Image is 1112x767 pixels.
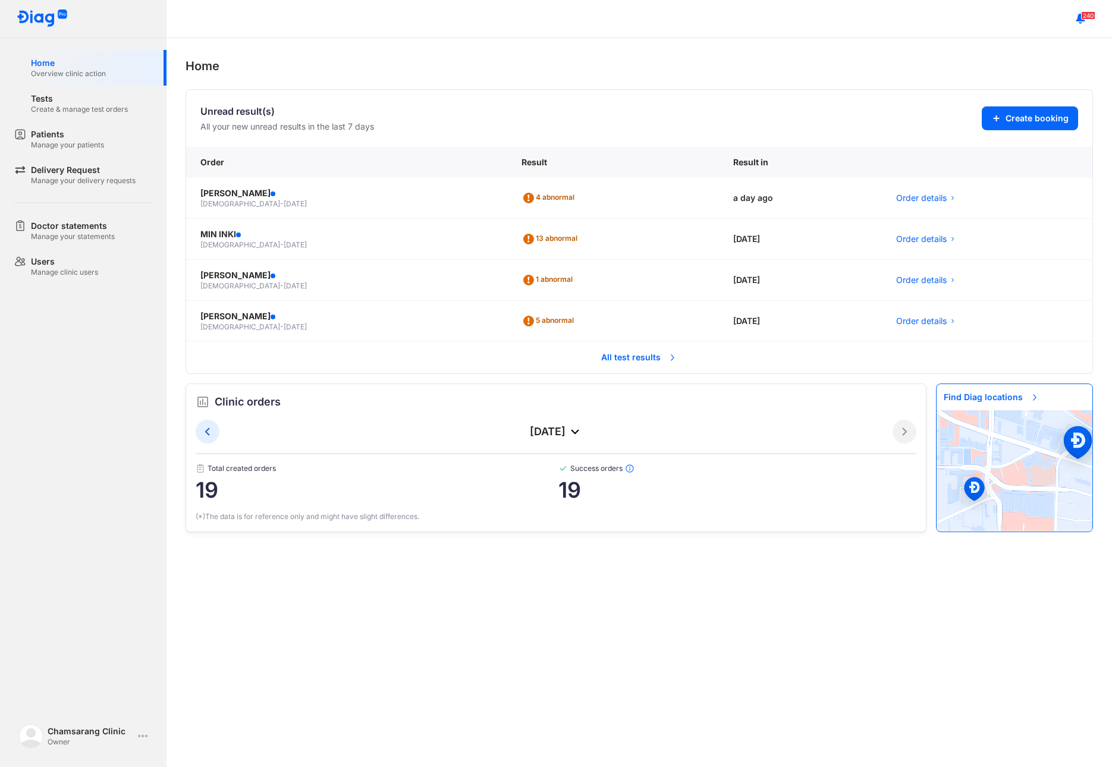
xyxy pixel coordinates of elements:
[31,268,98,277] div: Manage clinic users
[896,233,947,245] span: Order details
[48,737,133,747] div: Owner
[558,464,568,473] img: checked-green.01cc79e0.svg
[982,106,1078,130] button: Create booking
[200,310,493,322] div: [PERSON_NAME]
[594,344,684,370] span: All test results
[200,199,280,208] span: [DEMOGRAPHIC_DATA]
[280,199,284,208] span: -
[200,240,280,249] span: [DEMOGRAPHIC_DATA]
[196,464,205,473] img: document.50c4cfd0.svg
[937,384,1047,410] span: Find Diag locations
[31,220,115,232] div: Doctor statements
[558,464,917,473] span: Success orders
[196,511,916,522] div: (*)The data is for reference only and might have slight differences.
[896,192,947,204] span: Order details
[31,93,128,105] div: Tests
[31,57,106,69] div: Home
[215,394,281,410] span: Clinic orders
[719,219,881,260] div: [DATE]
[200,187,493,199] div: [PERSON_NAME]
[196,464,558,473] span: Total created orders
[31,128,104,140] div: Patients
[200,281,280,290] span: [DEMOGRAPHIC_DATA]
[196,478,558,502] span: 19
[625,464,634,473] img: info.7e716105.svg
[896,274,947,286] span: Order details
[17,10,68,28] img: logo
[200,121,374,133] div: All your new unread results in the last 7 days
[31,164,136,176] div: Delivery Request
[48,725,133,737] div: Chamsarang Clinic
[284,322,307,331] span: [DATE]
[186,147,507,178] div: Order
[19,724,43,748] img: logo
[200,228,493,240] div: MIN INKI
[522,188,579,208] div: 4 abnormal
[200,322,280,331] span: [DEMOGRAPHIC_DATA]
[200,104,374,118] div: Unread result(s)
[31,232,115,241] div: Manage your statements
[280,322,284,331] span: -
[31,256,98,268] div: Users
[1006,112,1069,124] span: Create booking
[196,395,210,409] img: order.5a6da16c.svg
[1081,11,1095,20] span: 240
[31,105,128,114] div: Create & manage test orders
[522,230,582,249] div: 13 abnormal
[719,178,881,219] div: a day ago
[186,57,1093,75] div: Home
[280,240,284,249] span: -
[284,199,307,208] span: [DATE]
[284,281,307,290] span: [DATE]
[896,315,947,327] span: Order details
[219,425,893,439] div: [DATE]
[719,147,881,178] div: Result in
[558,478,917,502] span: 19
[522,312,579,331] div: 5 abnormal
[284,240,307,249] span: [DATE]
[200,269,493,281] div: [PERSON_NAME]
[507,147,720,178] div: Result
[719,260,881,301] div: [DATE]
[719,301,881,342] div: [DATE]
[31,69,106,78] div: Overview clinic action
[31,140,104,150] div: Manage your patients
[280,281,284,290] span: -
[31,176,136,186] div: Manage your delivery requests
[522,271,577,290] div: 1 abnormal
